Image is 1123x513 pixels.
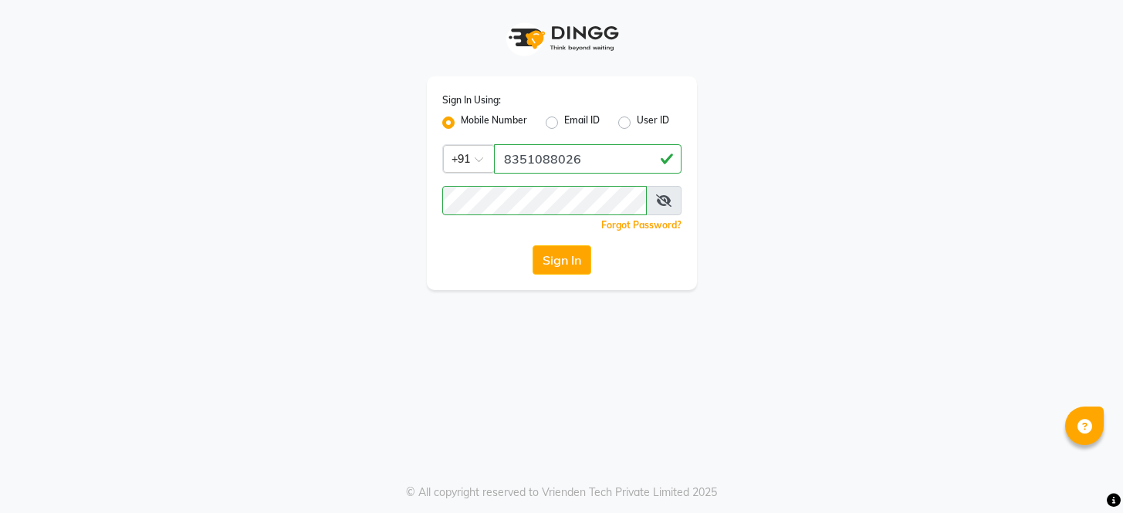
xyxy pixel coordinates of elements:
[442,186,647,215] input: Username
[500,15,624,61] img: logo1.svg
[533,245,591,275] button: Sign In
[637,113,669,132] label: User ID
[494,144,682,174] input: Username
[442,93,501,107] label: Sign In Using:
[461,113,527,132] label: Mobile Number
[1058,451,1108,498] iframe: chat widget
[601,219,682,231] a: Forgot Password?
[564,113,600,132] label: Email ID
